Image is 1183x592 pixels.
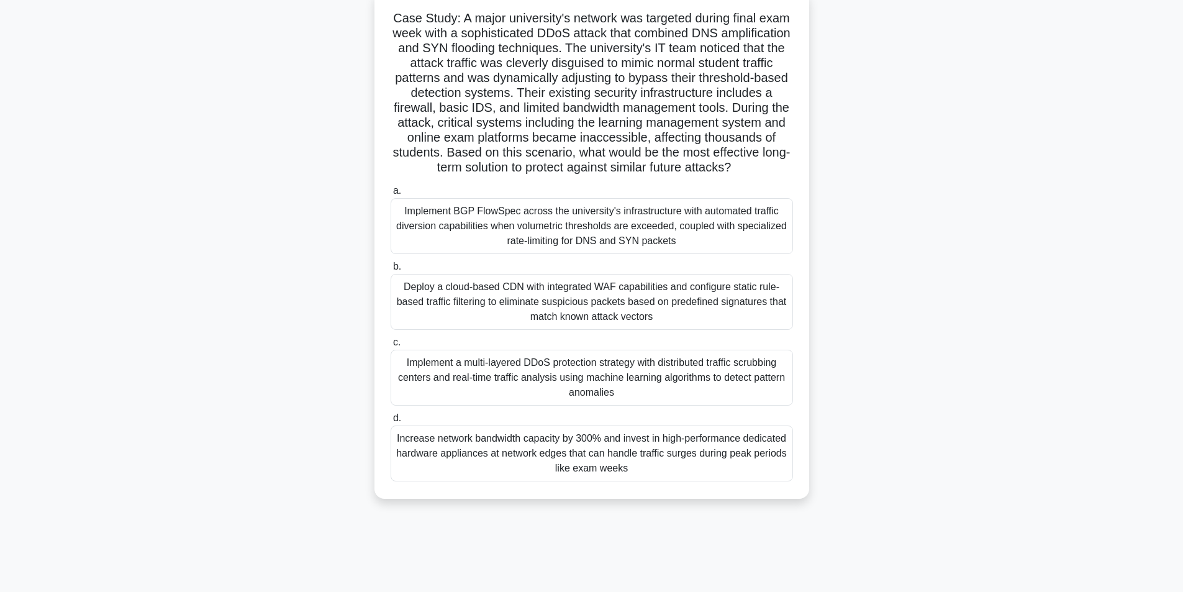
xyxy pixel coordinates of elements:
span: b. [393,261,401,271]
span: d. [393,412,401,423]
h5: Case Study: A major university's network was targeted during final exam week with a sophisticated... [389,11,794,176]
span: a. [393,185,401,196]
div: Increase network bandwidth capacity by 300% and invest in high-performance dedicated hardware app... [391,426,793,481]
span: c. [393,337,401,347]
div: Implement BGP FlowSpec across the university's infrastructure with automated traffic diversion ca... [391,198,793,254]
div: Implement a multi-layered DDoS protection strategy with distributed traffic scrubbing centers and... [391,350,793,406]
div: Deploy a cloud-based CDN with integrated WAF capabilities and configure static rule-based traffic... [391,274,793,330]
